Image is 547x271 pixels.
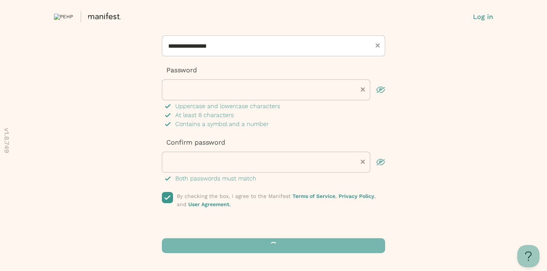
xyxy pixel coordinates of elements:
img: PEHP [54,14,73,20]
p: At least 8 characters [175,111,234,120]
p: Contains a symbol and a number [175,120,269,129]
a: Terms of Service [292,193,335,199]
button: Log in [473,12,493,22]
p: Confirm password [162,138,385,147]
a: User Agreement. [188,201,231,207]
span: By checking the box, I agree to the Manifest , , and [177,193,376,207]
p: v 1.8.749 [2,128,12,153]
a: Privacy Policy [339,193,374,199]
p: Uppercase and lowercase characters [175,102,280,111]
iframe: Toggle Customer Support [517,245,540,267]
p: Password [162,65,385,75]
p: Both passwords must match [175,174,256,183]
